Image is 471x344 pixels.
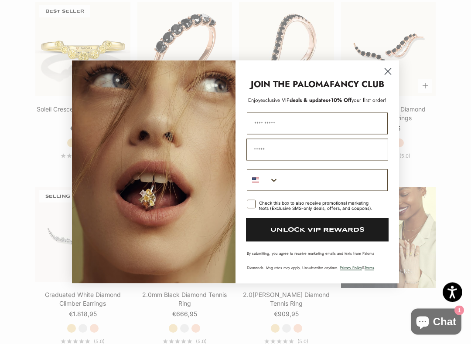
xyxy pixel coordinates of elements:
span: + your first order! [328,96,386,104]
button: UNLOCK VIP REWARDS [246,218,389,242]
input: First Name [247,113,388,135]
span: & . [340,265,375,270]
span: exclusive VIP [260,96,290,104]
strong: FANCY CLUB [330,78,384,91]
span: deals & updates [260,96,328,104]
img: Loading... [72,61,235,283]
strong: JOIN THE PALOMA [251,78,330,91]
span: Enjoy [248,96,260,104]
img: United States [252,177,259,184]
button: Close dialog [380,64,396,79]
a: Terms [365,265,374,270]
a: Privacy Policy [340,265,362,270]
div: Check this box to also receive promotional marketing texts (Exclusive SMS-only deals, offers, and... [259,200,377,211]
button: Search Countries [247,170,279,191]
span: 10% Off [331,96,352,104]
p: By submitting, you agree to receive marketing emails and texts from Paloma Diamonds. Msg rates ma... [247,250,388,270]
input: Email [246,139,388,161]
